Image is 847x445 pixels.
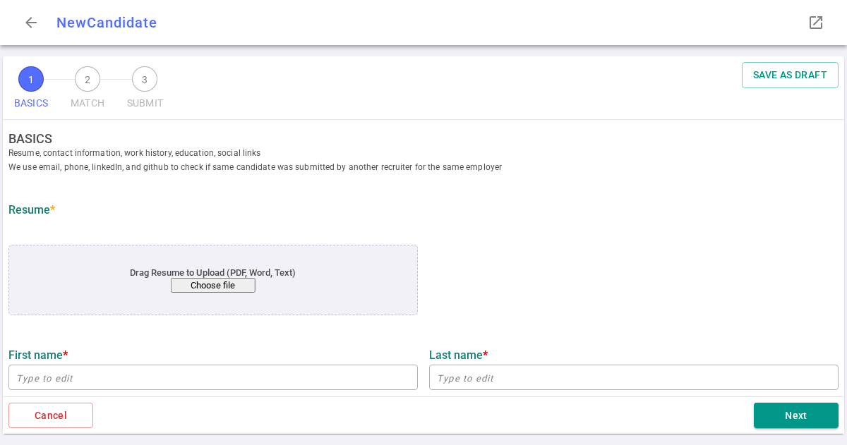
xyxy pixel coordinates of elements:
[65,62,110,119] button: 2MATCH
[18,66,44,92] span: 1
[754,403,839,429] button: Next
[50,267,376,293] div: Drag Resume to Upload (PDF, Word, Text)
[8,62,54,119] button: 1BASICS
[8,348,418,362] label: First name
[807,14,824,31] span: launch
[23,14,40,31] span: arrow_back
[127,92,163,115] span: SUBMIT
[802,8,830,37] button: Open LinkedIn as a popup
[171,278,256,293] button: Choose file
[8,245,418,315] div: application/pdf, application/msword, .pdf, .doc, .docx, .txt
[71,92,104,115] span: MATCH
[75,66,100,92] span: 2
[14,92,48,115] span: BASICS
[8,366,418,389] input: Type to edit
[429,348,839,362] label: Last name
[429,366,839,389] input: Type to edit
[56,14,157,31] span: New Candidate
[742,62,839,88] button: SAVE AS DRAFT
[132,66,157,92] span: 3
[8,203,55,217] strong: Resume
[8,403,93,429] button: Cancel
[17,8,45,37] button: Go back
[121,62,169,119] button: 3SUBMIT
